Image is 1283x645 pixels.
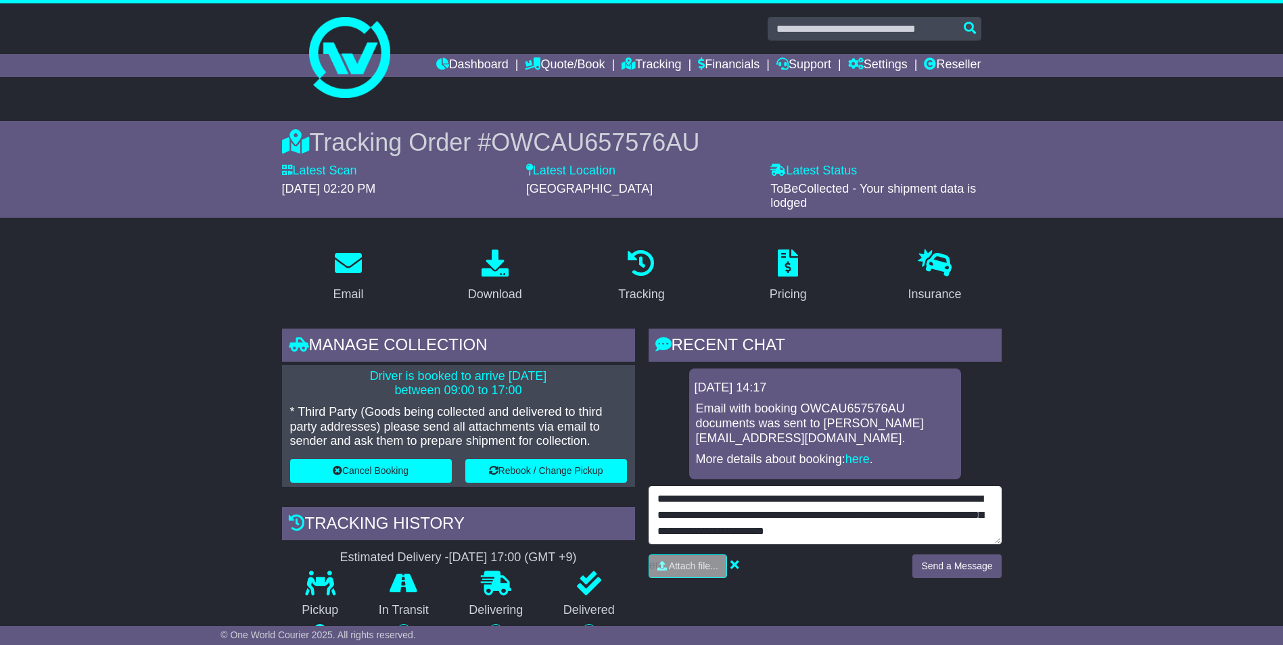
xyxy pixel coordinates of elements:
a: here [845,452,870,466]
div: Download [468,285,522,304]
div: RECENT CHAT [649,329,1002,365]
div: Tracking Order # [282,128,1002,157]
span: [DATE] 02:20 PM [282,182,376,195]
div: Tracking history [282,507,635,544]
a: Email [324,245,372,308]
span: ToBeCollected - Your shipment data is lodged [770,182,976,210]
div: Insurance [908,285,962,304]
a: Quote/Book [525,54,605,77]
span: © One World Courier 2025. All rights reserved. [220,629,416,640]
a: Dashboard [436,54,509,77]
div: Manage collection [282,329,635,365]
a: Settings [848,54,908,77]
p: Delivered [543,603,635,618]
div: Pricing [770,285,807,304]
label: Latest Scan [282,164,357,178]
a: Financials [698,54,760,77]
p: Driver is booked to arrive [DATE] between 09:00 to 17:00 [290,369,627,398]
p: More details about booking: . [696,452,954,467]
a: Reseller [924,54,981,77]
div: Email [333,285,363,304]
p: Email with booking OWCAU657576AU documents was sent to [PERSON_NAME][EMAIL_ADDRESS][DOMAIN_NAME]. [696,402,954,446]
p: Pickup [282,603,359,618]
a: Tracking [622,54,681,77]
div: Estimated Delivery - [282,550,635,565]
a: Support [776,54,831,77]
span: [GEOGRAPHIC_DATA] [526,182,653,195]
p: * Third Party (Goods being collected and delivered to third party addresses) please send all atta... [290,405,627,449]
button: Rebook / Change Pickup [465,459,627,483]
p: In Transit [358,603,449,618]
a: Tracking [609,245,673,308]
label: Latest Location [526,164,615,178]
a: Insurance [900,245,971,308]
a: Pricing [761,245,816,308]
span: OWCAU657576AU [491,128,699,156]
a: Download [459,245,531,308]
div: [DATE] 17:00 (GMT +9) [449,550,577,565]
button: Send a Message [912,554,1001,578]
div: [DATE] 14:17 [695,381,956,396]
button: Cancel Booking [290,459,452,483]
label: Latest Status [770,164,857,178]
p: Delivering [449,603,544,618]
div: Tracking [618,285,664,304]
